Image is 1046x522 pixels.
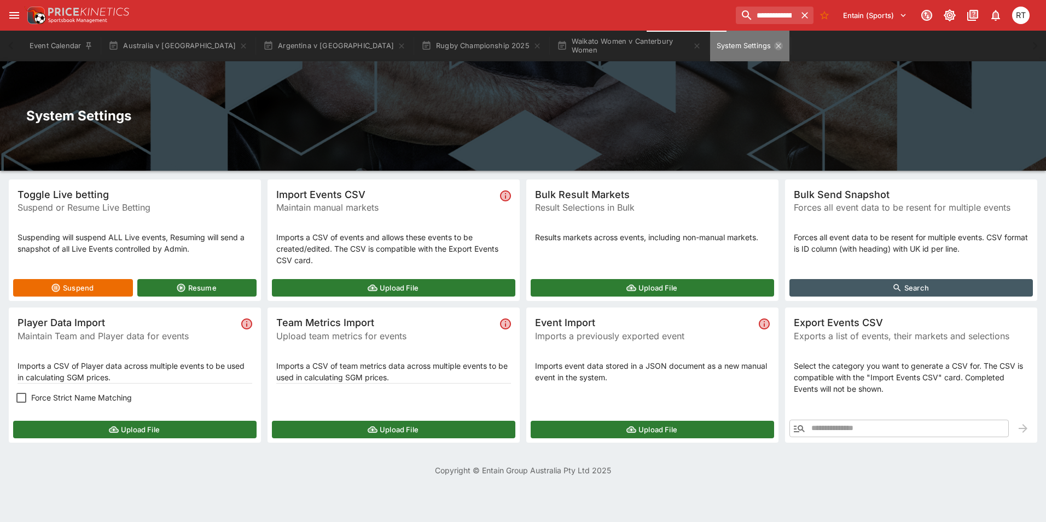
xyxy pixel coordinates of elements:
p: Select the category you want to generate a CSV for. The CSV is compatible with the "Import Events... [794,360,1028,395]
button: No Bookmarks [816,7,833,24]
button: Notifications [986,5,1006,25]
span: Maintain Team and Player data for events [18,329,237,343]
p: Suspending will suspend ALL Live events, Resuming will send a snapshot of all Live Events control... [18,231,252,254]
span: Exports a list of events, their markets and selections [794,329,1028,343]
button: Australia v [GEOGRAPHIC_DATA] [102,31,254,61]
button: Search [789,279,1033,297]
div: Richard Tatton [1012,7,1030,24]
button: Documentation [963,5,983,25]
span: Bulk Send Snapshot [794,188,1028,201]
span: Suspend or Resume Live Betting [18,201,252,214]
button: Rugby Championship 2025 [415,31,548,61]
button: Argentina v [GEOGRAPHIC_DATA] [257,31,412,61]
span: Maintain manual markets [276,201,496,214]
span: Bulk Result Markets [535,188,770,201]
h2: System Settings [26,107,1020,124]
button: open drawer [4,5,24,25]
button: Upload File [13,421,257,438]
span: Force Strict Name Matching [31,392,132,403]
button: Upload File [531,279,774,297]
button: Upload File [272,279,515,297]
span: Toggle Live betting [18,188,252,201]
span: Import Events CSV [276,188,496,201]
img: PriceKinetics [48,8,129,16]
button: Waikato Women v Canterbury Women [550,31,708,61]
p: Forces all event data to be resent for multiple events. CSV format is ID column (with heading) wi... [794,231,1028,254]
span: Export Events CSV [794,316,1028,329]
span: Result Selections in Bulk [535,201,770,214]
span: Upload team metrics for events [276,329,496,343]
span: Team Metrics Import [276,316,496,329]
span: Player Data Import [18,316,237,329]
button: Upload File [272,421,515,438]
p: Imports a CSV of events and allows these events to be created/edited. The CSV is compatible with ... [276,231,511,266]
button: Upload File [531,421,774,438]
img: PriceKinetics Logo [24,4,46,26]
span: Event Import [535,316,754,329]
button: System Settings [710,31,789,61]
img: Sportsbook Management [48,18,107,23]
span: Forces all event data to be resent for multiple events [794,201,1028,214]
input: search [736,7,796,24]
p: Imports a CSV of Player data across multiple events to be used in calculating SGM prices. [18,360,252,383]
button: Select Tenant [836,7,914,24]
span: Imports a previously exported event [535,329,754,343]
button: Toggle light/dark mode [940,5,960,25]
button: Richard Tatton [1009,3,1033,27]
p: Results markets across events, including non-manual markets. [535,231,770,243]
button: Event Calendar [23,31,100,61]
p: Imports a CSV of team metrics data across multiple events to be used in calculating SGM prices. [276,360,511,383]
p: Imports event data stored in a JSON document as a new manual event in the system. [535,360,770,383]
button: Connected to PK [917,5,937,25]
button: Suspend [13,279,133,297]
button: Resume [137,279,257,297]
